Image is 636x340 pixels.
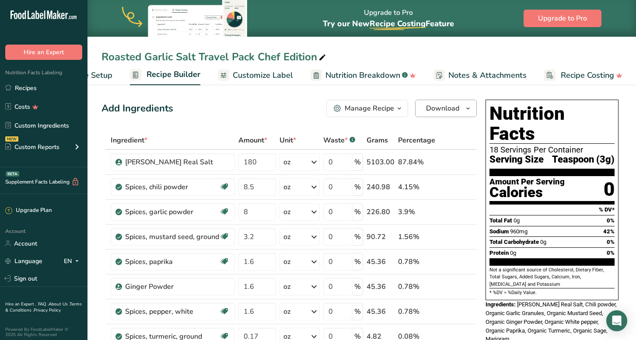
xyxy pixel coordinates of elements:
[147,69,200,80] span: Recipe Builder
[398,257,435,267] div: 0.78%
[311,66,416,85] a: Nutrition Breakdown
[607,250,615,256] span: 0%
[323,135,355,146] div: Waste
[510,250,516,256] span: 0g
[370,18,426,29] span: Recipe Costing
[367,281,395,292] div: 45.36
[5,136,18,142] div: NEW
[415,100,477,117] button: Download
[5,301,82,313] a: Terms & Conditions .
[5,301,36,307] a: Hire an Expert .
[607,239,615,245] span: 0%
[323,0,454,37] div: Upgrade to Pro
[489,250,509,256] span: Protein
[489,154,544,165] span: Serving Size
[130,65,200,86] a: Recipe Builder
[489,217,512,224] span: Total Fat
[101,101,173,116] div: Add Ingredients
[489,288,615,296] section: * %DV = %Daily Value.
[283,232,290,242] div: oz
[489,178,565,186] div: Amount Per Serving
[433,66,527,85] a: Notes & Attachments
[280,135,296,146] span: Unit
[489,267,615,288] section: Not a significant source of Cholesterol, Dietary Fiber, Total Sugars, Added Sugars, Calcium, Iron...
[238,135,267,146] span: Amount
[524,10,601,27] button: Upgrade to Pro
[367,232,395,242] div: 90.72
[398,182,435,192] div: 4.15%
[367,207,395,217] div: 226.80
[125,207,219,217] div: Spices, garlic powder
[398,232,435,242] div: 1.56%
[367,157,395,167] div: 5103.00
[544,66,622,85] a: Recipe Costing
[604,178,615,201] div: 0
[125,157,230,167] div: [PERSON_NAME] Real Salt
[540,239,546,245] span: 0g
[345,103,394,114] div: Manage Recipe
[233,69,293,81] span: Customize Label
[489,104,615,144] h1: Nutrition Facts
[367,182,395,192] div: 240.98
[398,157,435,167] div: 87.84%
[5,206,52,215] div: Upgrade Plan
[323,18,454,29] span: Try our New Feature
[5,253,42,269] a: Language
[426,103,459,114] span: Download
[65,69,112,81] span: Recipe Setup
[603,228,615,235] span: 42%
[489,228,509,235] span: Sodium
[64,256,82,266] div: EN
[325,69,400,81] span: Nutrition Breakdown
[398,281,435,292] div: 0.78%
[510,228,528,235] span: 960mg
[367,306,395,317] div: 45.36
[5,142,59,152] div: Custom Reports
[34,307,61,313] a: Privacy Policy
[489,205,615,215] section: % DV*
[367,135,388,146] span: Grams
[398,306,435,317] div: 0.78%
[606,310,627,331] div: Open Intercom Messenger
[125,257,219,267] div: Spices, paprika
[448,69,527,81] span: Notes & Attachments
[489,239,539,245] span: Total Carbohydrate
[367,257,395,267] div: 45.36
[125,232,219,242] div: Spices, mustard seed, ground
[552,154,615,165] span: Teaspoon (3g)
[607,217,615,224] span: 0%
[38,301,49,307] a: FAQ .
[125,281,230,292] div: Ginger Powder
[283,207,290,217] div: oz
[326,100,408,117] button: Manage Recipe
[561,69,614,81] span: Recipe Costing
[398,207,435,217] div: 3.9%
[538,13,587,24] span: Upgrade to Pro
[125,182,219,192] div: Spices, chili powder
[6,171,19,177] div: BETA
[283,157,290,167] div: oz
[101,49,328,65] div: Roasted Garlic Salt Travel Pack Chef Edition
[398,135,435,146] span: Percentage
[111,135,147,146] span: Ingredient
[514,217,520,224] span: 0g
[486,301,516,308] span: Ingredients:
[5,327,82,337] div: Powered By FoodLabelMaker © 2025 All Rights Reserved
[283,257,290,267] div: oz
[489,146,615,154] div: 18 Servings Per Container
[489,186,565,199] div: Calories
[283,281,290,292] div: oz
[283,306,290,317] div: oz
[218,66,293,85] a: Customize Label
[5,45,82,60] button: Hire an Expert
[283,182,290,192] div: oz
[49,301,70,307] a: About Us .
[125,306,219,317] div: Spices, pepper, white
